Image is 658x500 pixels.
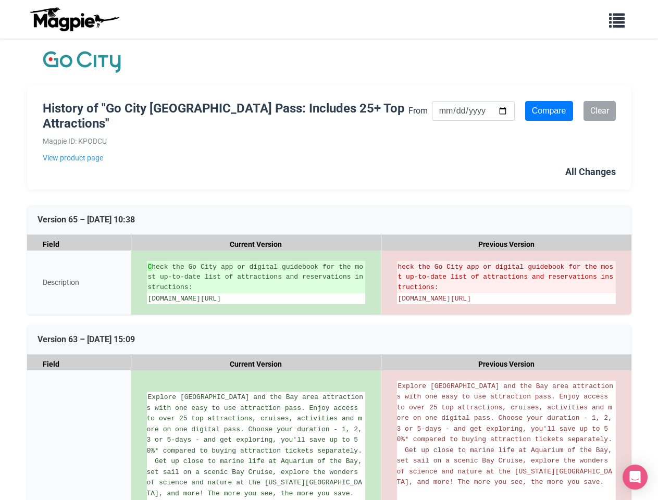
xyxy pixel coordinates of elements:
[398,262,615,293] del: heck the Go City app or digital guidebook for the most up-to-date list of attractions and reserva...
[43,135,408,147] div: Magpie ID: KPODCU
[43,49,121,75] img: Company Logo
[27,7,121,32] img: logo-ab69f6fb50320c5b225c76a69d11143b.png
[381,355,631,374] div: Previous Version
[147,393,366,497] span: Explore [GEOGRAPHIC_DATA] and the Bay area attractions with one easy to use attraction pass. Enjo...
[623,465,648,490] div: Open Intercom Messenger
[27,355,131,374] div: Field
[27,205,631,235] div: Version 65 – [DATE] 10:38
[148,263,152,271] strong: C
[398,295,471,303] span: [DOMAIN_NAME][URL]
[565,165,616,180] div: All Changes
[381,235,631,254] div: Previous Version
[148,295,221,303] span: [DOMAIN_NAME][URL]
[148,262,364,293] ins: heck the Go City app or digital guidebook for the most up-to-date list of attractions and reserva...
[43,152,408,164] a: View product page
[408,104,428,118] label: From
[525,101,573,121] input: Compare
[27,235,131,254] div: Field
[27,251,131,315] div: Description
[131,355,381,374] div: Current Version
[131,235,381,254] div: Current Version
[397,382,616,486] span: Explore [GEOGRAPHIC_DATA] and the Bay area attractions with one easy to use attraction pass. Enjo...
[27,325,631,355] div: Version 63 – [DATE] 15:09
[43,101,408,131] h1: History of "Go City [GEOGRAPHIC_DATA] Pass: Includes 25+ Top Attractions"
